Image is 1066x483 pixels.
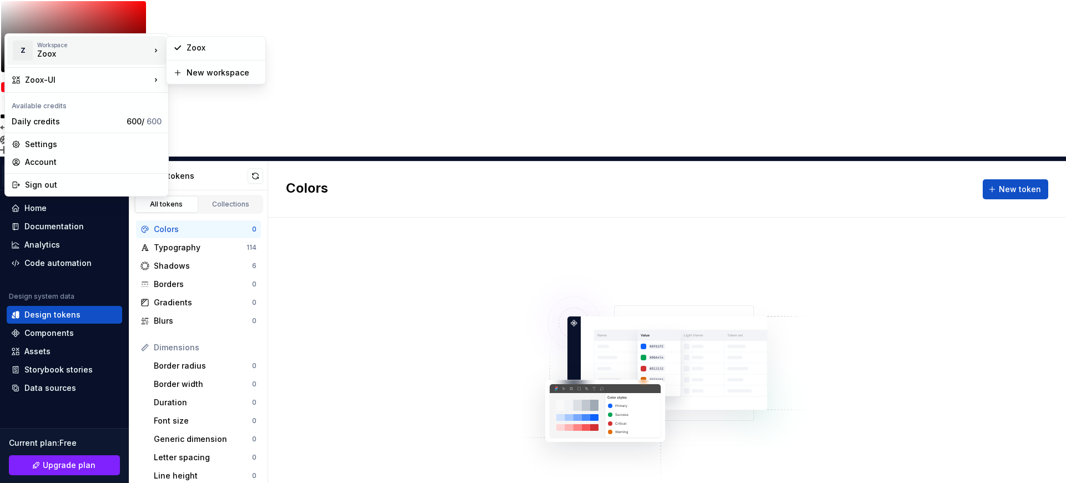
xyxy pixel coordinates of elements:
div: Workspace [37,42,150,48]
div: Zoox-UI [25,74,150,85]
div: Zoox [37,48,132,59]
div: Daily credits [12,116,122,127]
div: Settings [25,139,162,150]
div: Available credits [7,95,166,113]
div: Account [25,157,162,168]
div: Zoox [187,42,259,53]
span: 600 / [127,117,162,126]
div: New workspace [187,67,259,78]
span: 600 [147,117,162,126]
div: Z [13,41,33,61]
div: Sign out [25,179,162,190]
